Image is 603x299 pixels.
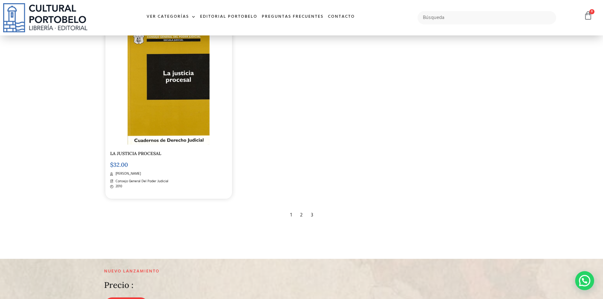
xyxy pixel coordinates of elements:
span: Consejo General Del Poder Judicial [114,179,168,184]
bdi: 32.00 [110,161,128,168]
span: [PERSON_NAME] [114,171,141,177]
span: $ [110,161,113,168]
h2: Precio : [104,281,134,290]
div: 2 [297,208,306,222]
input: Búsqueda [418,11,556,24]
a: Contacto [326,10,357,24]
div: 1 [287,208,295,222]
a: Preguntas frecuentes [260,10,326,24]
img: la_justicia_procesal0001-2.jpg [128,25,210,145]
h2: Nuevo lanzamiento [104,269,367,274]
span: 0 [589,9,594,14]
span: 2010 [114,184,122,189]
div: Contactar por WhatsApp [575,271,594,290]
div: 3 [308,208,316,222]
a: LA JUSTICIA PROCESAL [110,151,161,156]
a: Ver Categorías [144,10,198,24]
a: Editorial Portobelo [198,10,260,24]
a: 0 [584,11,593,20]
